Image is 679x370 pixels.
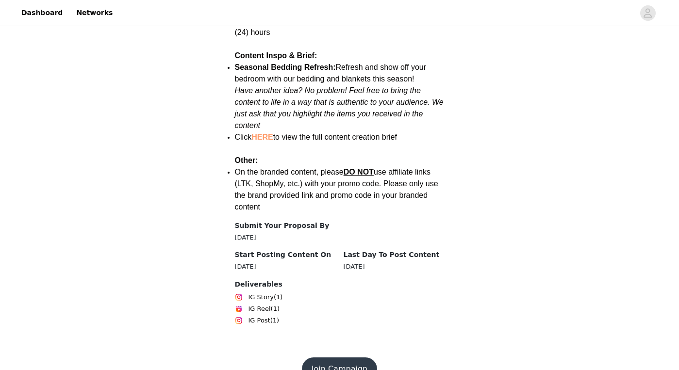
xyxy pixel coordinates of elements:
div: avatar [643,5,652,21]
div: [DATE] [235,262,336,272]
h4: Deliverables [235,279,445,290]
a: HERE [251,133,273,141]
img: Instagram Reels Icon [235,305,243,313]
a: Networks [70,2,118,24]
span: IG Post [248,316,270,325]
h4: Last Day To Post Content [344,250,445,260]
span: On the branded content, please use affiliate links (LTK, ShopMy, etc.) with your promo code. Plea... [235,168,438,211]
em: Have another idea? No problem! Feel free to bring the content to life in a way that is authentic ... [235,86,444,129]
strong: Content Inspo & Brief: [235,51,317,60]
img: Instagram Icon [235,293,243,301]
h4: Submit Your Proposal By [235,221,336,231]
span: IG Story [248,292,274,302]
span: DO NOT [344,168,374,176]
span: Add your custom link to your Story Post and Link In Bio for (24) hours [235,16,436,36]
div: [DATE] [235,233,336,242]
span: Refresh and show off your bedroom with our bedding and blankets this season! [235,63,444,129]
strong: Seasonal Bedding Refresh: [235,63,336,71]
div: [DATE] [344,262,445,272]
span: Click to view the full content creation brief [235,133,397,141]
h4: Start Posting Content On [235,250,336,260]
span: (1) [271,304,280,314]
a: Dashboard [16,2,68,24]
img: Instagram Icon [235,317,243,324]
strong: Other: [235,156,258,164]
span: (1) [274,292,282,302]
span: (1) [270,316,279,325]
span: IG Reel [248,304,271,314]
